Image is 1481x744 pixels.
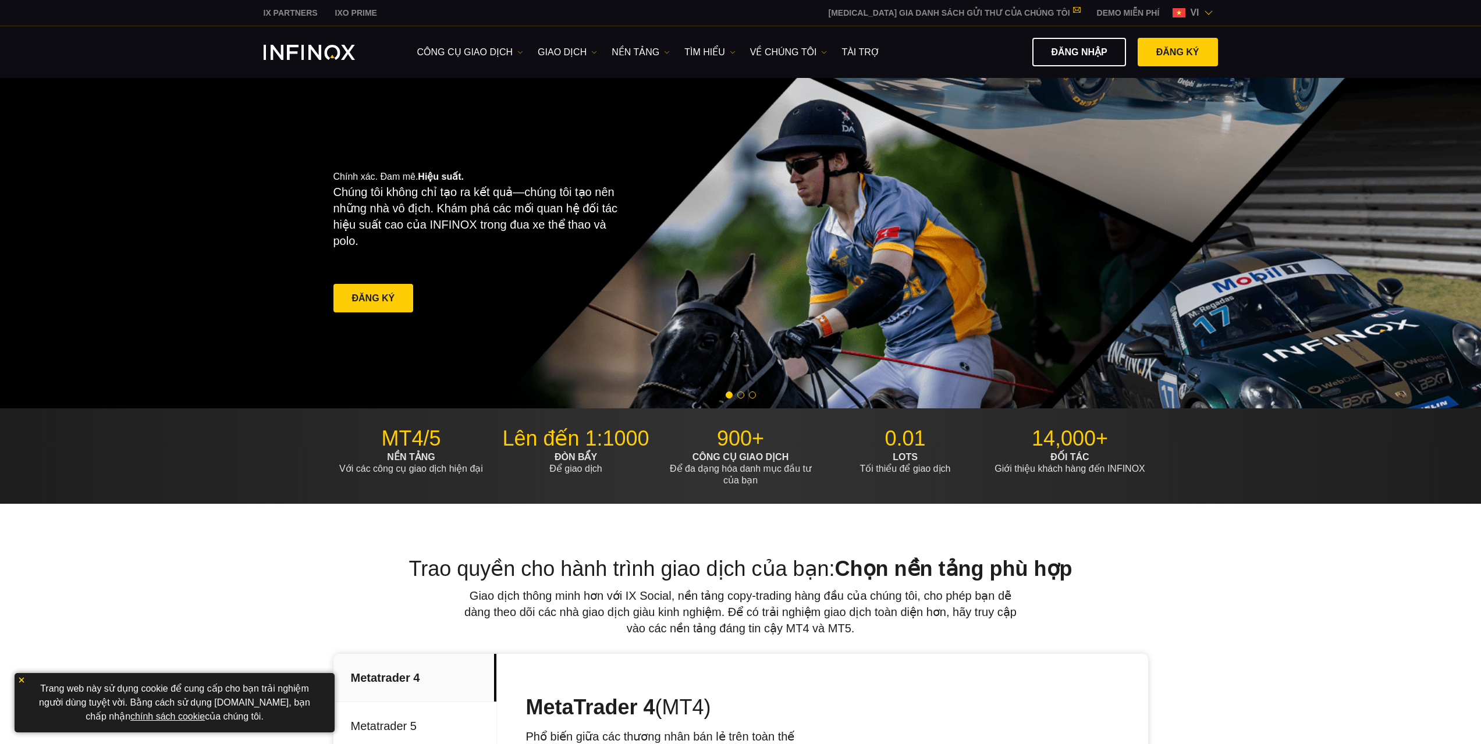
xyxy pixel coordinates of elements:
[326,7,386,19] a: INFINOX
[827,426,983,451] p: 0.01
[663,426,819,451] p: 900+
[333,654,496,702] p: Metatrader 4
[726,391,733,398] span: Go to slide 1
[333,284,414,312] a: Đăng ký
[835,557,1072,581] strong: Chọn nền tảng phù hợp
[893,452,918,462] strong: LOTS
[1138,38,1218,66] a: Đăng ký
[498,451,654,475] p: Để giao dịch
[841,45,879,59] a: Tài trợ
[418,172,464,181] strong: Hiệu suất.
[663,451,819,486] p: Để đa dạng hóa danh mục đầu tư của bạn
[1088,7,1169,19] a: INFINOX MENU
[992,426,1148,451] p: 14,000+
[130,711,205,721] a: chính sách cookie
[417,45,524,59] a: công cụ giao dịch
[333,451,489,475] p: Với các công cụ giao dịch hiện đại
[333,152,700,334] div: Chính xác. Đam mê.
[1050,452,1089,462] strong: ĐỐI TÁC
[820,8,1088,17] a: [MEDICAL_DATA] GIA DANH SÁCH GỬI THƯ CỦA CHÚNG TÔI
[1032,38,1125,66] a: Đăng nhập
[264,45,382,60] a: INFINOX Logo
[459,588,1023,636] p: Giao dịch thông minh hơn với IX Social, nền tảng copy-trading hàng đầu của chúng tôi, cho phép bạ...
[612,45,670,59] a: NỀN TẢNG
[827,451,983,475] p: Tối thiểu để giao dịch
[538,45,597,59] a: GIAO DỊCH
[333,184,627,249] p: Chúng tôi không chỉ tạo ra kết quả—chúng tôi tạo nên những nhà vô địch. Khám phá các mối quan hệ ...
[750,45,827,59] a: VỀ CHÚNG TÔI
[255,7,326,19] a: INFINOX
[333,556,1148,582] h2: Trao quyền cho hành trình giao dịch của bạn:
[387,452,435,462] strong: NỀN TẢNG
[1185,6,1203,20] span: vi
[684,45,736,59] a: Tìm hiểu
[737,391,744,398] span: Go to slide 2
[17,676,26,684] img: yellow close icon
[498,426,654,451] p: Lên đến 1:1000
[526,695,655,719] strong: MetaTrader 4
[692,452,789,462] strong: CÔNG CỤ GIAO DỊCH
[555,452,597,462] strong: ĐÒN BẨY
[20,679,329,727] p: Trang web này sử dụng cookie để cung cấp cho bạn trải nghiệm người dùng tuyệt vời. Bằng cách sử d...
[526,695,804,720] h3: (MT4)
[749,391,756,398] span: Go to slide 3
[992,451,1148,475] p: Giới thiệu khách hàng đến INFINOX
[333,426,489,451] p: MT4/5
